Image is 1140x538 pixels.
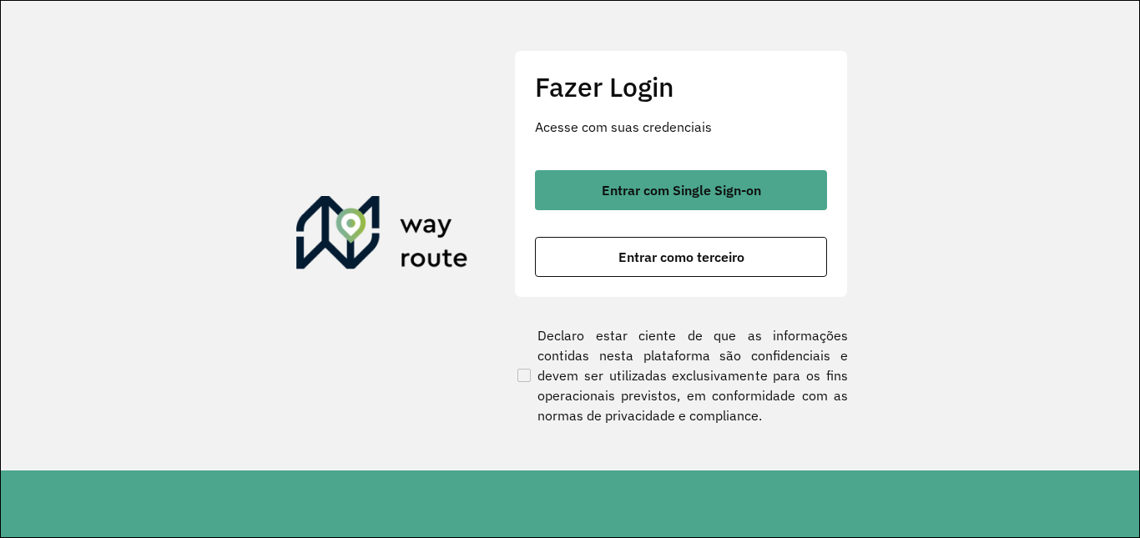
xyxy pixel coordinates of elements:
[296,196,468,276] img: Roteirizador AmbevTech
[618,250,744,264] span: Entrar como terceiro
[535,237,827,277] button: button
[535,71,827,103] h2: Fazer Login
[535,117,827,137] p: Acesse com suas credenciais
[514,325,848,425] label: Declaro estar ciente de que as informações contidas nesta plataforma são confidenciais e devem se...
[535,170,827,210] button: button
[602,184,761,197] span: Entrar com Single Sign-on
